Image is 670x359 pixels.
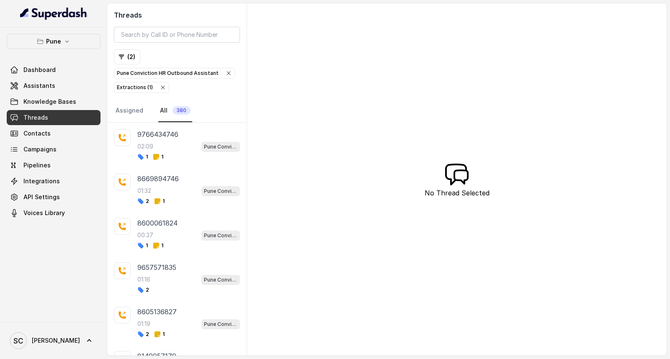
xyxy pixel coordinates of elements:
[7,205,100,221] a: Voices Library
[23,209,65,217] span: Voices Library
[204,143,237,151] p: Pune Conviction HR Outbound Assistant
[137,275,150,284] p: 01:16
[7,34,100,49] button: Pune
[137,154,148,160] span: 1
[114,100,240,122] nav: Tabs
[7,126,100,141] a: Contacts
[114,100,145,122] a: Assigned
[154,331,165,338] span: 1
[137,174,179,184] p: 8669894746
[23,113,48,122] span: Threads
[7,62,100,77] a: Dashboard
[137,287,149,293] span: 2
[204,187,237,195] p: Pune Conviction HR Outbound Assistant
[23,161,51,169] span: Pipelines
[153,242,163,249] span: 1
[137,262,176,272] p: 9657571835
[23,66,56,74] span: Dashboard
[7,94,100,109] a: Knowledge Bases
[137,231,153,239] p: 00:37
[137,331,149,338] span: 2
[137,129,178,139] p: 9766434746
[7,190,100,205] a: API Settings
[425,188,490,198] p: No Thread Selected
[137,242,148,249] span: 1
[153,154,163,160] span: 1
[114,68,235,79] button: Pune Conviction HR Outbound Assistant
[204,231,237,240] p: Pune Conviction HR Outbound Assistant
[137,187,151,195] p: 01:32
[137,307,177,317] p: 8605136827
[7,329,100,352] a: [PERSON_NAME]
[173,106,191,115] span: 380
[204,320,237,328] p: Pune Conviction HR Outbound Assistant
[23,193,60,201] span: API Settings
[114,49,140,64] button: (2)
[137,142,153,151] p: 02:09
[23,177,60,185] span: Integrations
[13,336,23,345] text: SC
[137,198,149,205] span: 2
[204,276,237,284] p: Pune Conviction HR Outbound Assistant
[137,320,150,328] p: 01:19
[137,218,178,228] p: 8600061824
[46,36,61,46] p: Pune
[117,83,153,92] div: Extractions ( 1 )
[7,142,100,157] a: Campaigns
[20,7,88,20] img: light.svg
[158,100,192,122] a: All380
[7,110,100,125] a: Threads
[32,336,80,345] span: [PERSON_NAME]
[7,174,100,189] a: Integrations
[23,129,51,138] span: Contacts
[23,97,76,106] span: Knowledge Bases
[23,145,57,154] span: Campaigns
[117,69,219,77] p: Pune Conviction HR Outbound Assistant
[7,158,100,173] a: Pipelines
[114,10,240,20] h2: Threads
[7,78,100,93] a: Assistants
[154,198,165,205] span: 1
[23,82,55,90] span: Assistants
[114,27,240,43] input: Search by Call ID or Phone Number
[114,82,169,93] button: Extractions (1)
